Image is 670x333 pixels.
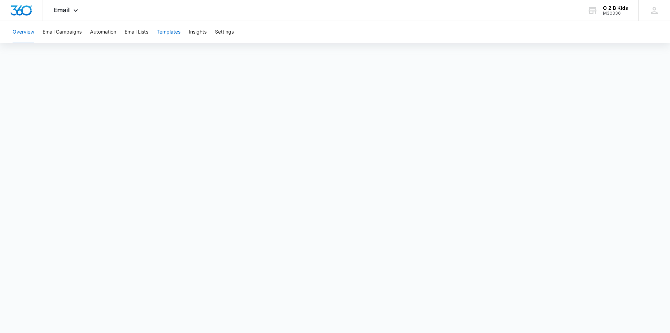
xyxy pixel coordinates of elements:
button: Email Campaigns [43,21,82,43]
button: Automation [90,21,116,43]
button: Templates [157,21,180,43]
div: account name [603,5,628,11]
button: Overview [13,21,34,43]
div: account id [603,11,628,16]
button: Email Lists [125,21,148,43]
span: Email [53,6,70,14]
button: Settings [215,21,234,43]
button: Insights [189,21,207,43]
